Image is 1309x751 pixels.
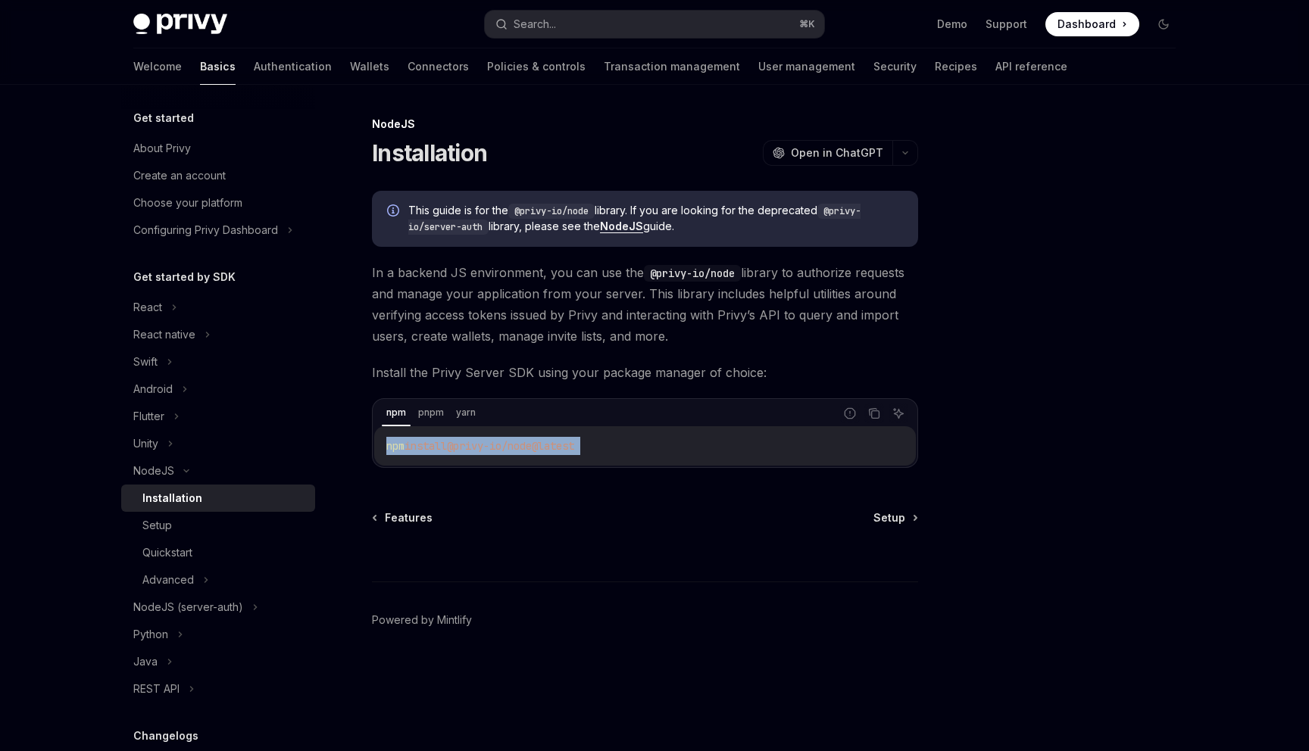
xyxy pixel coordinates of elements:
[408,48,469,85] a: Connectors
[133,221,278,239] div: Configuring Privy Dashboard
[840,404,860,423] button: Report incorrect code
[372,117,918,132] div: NodeJS
[382,404,411,422] div: npm
[121,430,315,457] button: Unity
[133,462,174,480] div: NodeJS
[121,648,315,675] button: Java
[133,353,158,371] div: Swift
[791,145,883,160] span: Open in ChatGPT
[937,17,967,32] a: Demo
[373,510,433,525] a: Features
[121,189,315,217] a: Choose your platform
[254,48,332,85] a: Authentication
[133,167,226,185] div: Create an account
[121,348,315,375] button: Swift
[133,407,164,425] div: Flutter
[387,204,402,220] svg: Info
[1058,17,1116,32] span: Dashboard
[372,139,487,167] h1: Installation
[372,262,918,347] span: In a backend JS environment, you can use the library to authorize requests and manage your applic...
[873,510,917,525] a: Setup
[873,48,917,85] a: Security
[600,220,643,233] a: NodeJS
[121,135,315,162] a: About Privy
[133,48,182,85] a: Welcome
[133,194,242,212] div: Choose your platform
[873,510,905,525] span: Setup
[864,404,884,423] button: Copy the contents from the code block
[121,457,315,485] button: NodeJS
[386,439,405,453] span: npm
[133,598,243,616] div: NodeJS (server-auth)
[372,362,918,383] span: Install the Privy Server SDK using your package manager of choice:
[485,11,824,38] button: Search...⌘K
[142,571,194,589] div: Advanced
[121,539,315,566] a: Quickstart
[350,48,389,85] a: Wallets
[799,18,815,30] span: ⌘ K
[447,439,574,453] span: @privy-io/node@latest
[133,298,162,316] div: React
[121,162,315,189] a: Create an account
[121,675,315,703] button: REST API
[121,375,315,403] button: Android
[121,594,315,621] button: NodeJS (server-auth)
[763,140,892,166] button: Open in ChatGPT
[451,404,480,422] div: yarn
[405,439,447,453] span: install
[889,404,908,423] button: Ask AI
[133,380,173,398] div: Android
[133,268,236,286] h5: Get started by SDK
[142,489,202,507] div: Installation
[604,48,740,85] a: Transaction management
[142,544,192,562] div: Quickstart
[121,485,315,512] a: Installation
[1045,12,1139,36] a: Dashboard
[133,109,194,127] h5: Get started
[372,612,472,628] a: Powered by Mintlify
[121,217,315,244] button: Configuring Privy Dashboard
[408,204,861,235] code: @privy-io/server-auth
[133,139,191,157] div: About Privy
[133,727,198,745] h5: Changelogs
[121,294,315,321] button: React
[121,512,315,539] a: Setup
[142,516,172,534] div: Setup
[385,510,433,525] span: Features
[995,48,1067,85] a: API reference
[414,404,448,422] div: pnpm
[133,14,227,35] img: dark logo
[133,625,168,643] div: Python
[121,621,315,648] button: Python
[514,15,556,33] div: Search...
[487,48,586,85] a: Policies & controls
[986,17,1027,32] a: Support
[133,653,158,671] div: Java
[408,203,903,235] span: This guide is for the library. If you are looking for the deprecated library, please see the guide.
[1151,12,1176,36] button: Toggle dark mode
[644,265,741,282] code: @privy-io/node
[200,48,236,85] a: Basics
[508,204,595,219] code: @privy-io/node
[133,435,158,453] div: Unity
[133,326,195,344] div: React native
[935,48,977,85] a: Recipes
[758,48,855,85] a: User management
[133,680,180,698] div: REST API
[121,403,315,430] button: Flutter
[121,321,315,348] button: React native
[121,566,315,594] button: Advanced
